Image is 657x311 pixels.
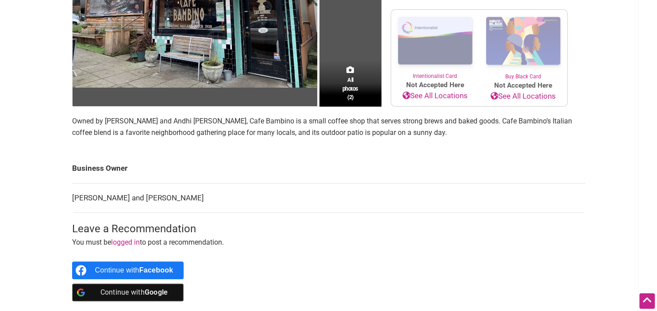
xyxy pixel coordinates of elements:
a: Continue with <b>Facebook</b> [72,261,184,279]
div: Continue with [95,261,173,279]
span: Not Accepted Here [479,81,567,91]
img: Intentionalist Card [391,10,479,72]
div: Scroll Back to Top [639,293,655,309]
td: [PERSON_NAME] and [PERSON_NAME] [72,183,585,213]
span: All photos (2) [342,76,358,101]
div: Continue with [95,284,173,301]
a: Intentionalist Card [391,10,479,80]
h3: Leave a Recommendation [72,222,585,237]
p: You must be to post a recommendation. [72,237,585,248]
img: Buy Black Card [479,10,567,73]
p: Owned by [PERSON_NAME] and Andhi [PERSON_NAME], Cafe Bambino is a small coffee shop that serves s... [72,115,585,138]
a: Buy Black Card [479,10,567,81]
td: Business Owner [72,154,585,183]
b: Google [145,288,168,296]
a: See All Locations [391,90,479,102]
a: Continue with <b>Google</b> [72,284,184,301]
b: Facebook [139,266,173,274]
a: logged in [111,238,140,246]
span: Not Accepted Here [391,80,479,90]
a: See All Locations [479,91,567,102]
